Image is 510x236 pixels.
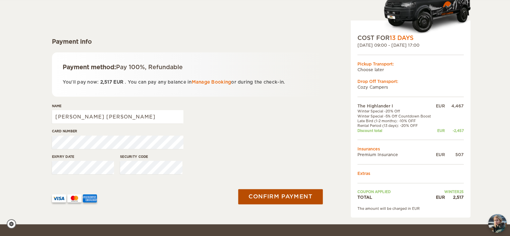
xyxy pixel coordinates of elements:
[357,189,435,194] td: Coupon applied
[434,194,445,200] div: EUR
[192,80,231,85] a: Manage Booking
[357,123,435,128] td: Rental Period (13 days): -20% OFF
[7,219,20,229] a: Cookie settings
[445,194,464,200] div: 2,517
[357,34,464,42] div: COST FOR
[83,194,97,202] img: AMEX
[357,114,435,119] td: Winter Special -5% Off Countdown Boost
[52,129,183,134] label: Card number
[445,152,464,157] div: 507
[357,109,435,113] td: Winter Special -20% Off
[488,214,507,233] img: Freyja at Cozy Campers
[357,194,435,200] td: TOTAL
[52,38,322,46] div: Payment info
[434,152,445,157] div: EUR
[357,84,464,90] td: Cozy Campers
[357,146,464,152] td: Insurances
[390,35,413,41] span: 13 Days
[445,128,464,133] div: -2,457
[445,103,464,109] div: 4,467
[63,78,311,86] p: You'll pay now: . You can pay any balance in or during the check-in.
[357,128,435,133] td: Discount total
[113,80,123,85] span: EUR
[357,42,464,48] div: [DATE] 09:00 - [DATE] 17:00
[488,214,507,233] button: chat-button
[357,103,435,109] td: The Highlander I
[357,206,464,211] div: The amount will be charged in EUR
[357,119,435,123] td: Late Bird (1-2 months): -10% OFF
[357,67,464,73] td: Choose later
[357,171,464,176] td: Extras
[357,79,464,84] div: Drop Off Transport:
[434,128,445,133] div: EUR
[357,152,435,157] td: Premium Insurance
[100,80,112,85] span: 2,517
[52,154,114,159] label: Expiry date
[63,63,311,71] div: Payment method:
[434,103,445,109] div: EUR
[434,189,463,194] td: WINTER25
[238,189,323,204] button: Confirm payment
[52,194,66,202] img: VISA
[116,64,183,70] span: Pay 100%, Refundable
[67,194,81,202] img: mastercard
[357,61,464,67] div: Pickup Transport:
[120,154,182,159] label: Security code
[52,103,183,108] label: Name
